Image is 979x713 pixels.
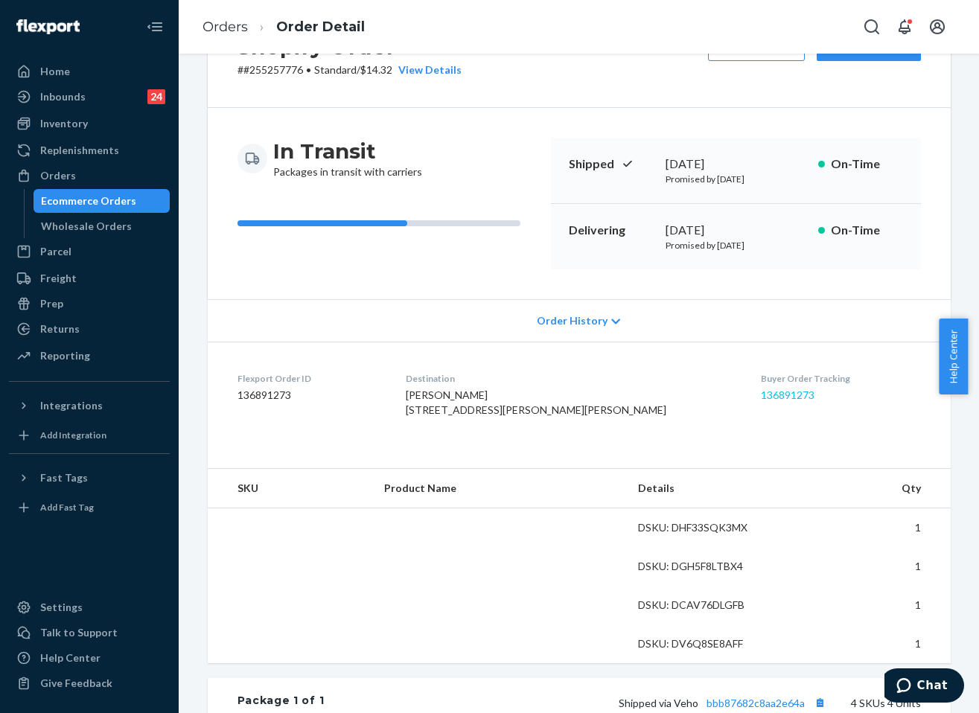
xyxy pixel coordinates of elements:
a: Orders [203,19,248,35]
p: # #255257776 / $14.32 [237,63,462,77]
div: Add Fast Tag [40,501,94,514]
div: Integrations [40,398,103,413]
a: Freight [9,266,170,290]
button: Fast Tags [9,466,170,490]
div: Inventory [40,116,88,131]
a: Ecommerce Orders [34,189,170,213]
div: Help Center [40,650,101,665]
a: Settings [9,595,170,619]
th: Qty [789,469,950,508]
td: 1 [789,547,950,586]
button: Help Center [939,319,968,394]
span: Shipped via Veho [619,697,830,709]
div: DSKU: DCAV76DLGFB [638,598,778,613]
div: Freight [40,271,77,286]
a: bbb87682c8aa2e64a [707,697,805,709]
div: DSKU: DV6Q8SE8AFF [638,636,778,651]
div: Replenishments [40,143,119,158]
a: 136891273 [761,389,814,401]
p: Promised by [DATE] [666,239,806,252]
button: Open notifications [890,12,919,42]
a: Wholesale Orders [34,214,170,238]
div: 4 SKUs 4 Units [324,693,920,712]
div: Wholesale Orders [41,219,132,234]
div: [DATE] [666,156,806,173]
button: Open account menu [922,12,952,42]
div: Parcel [40,244,71,259]
th: Details [626,469,790,508]
div: DSKU: DGH5F8LTBX4 [638,559,778,574]
div: Orders [40,168,76,183]
a: Order Detail [276,19,365,35]
button: View Details [392,63,462,77]
a: Add Integration [9,423,170,447]
td: 1 [789,624,950,663]
img: Flexport logo [16,19,80,34]
div: Prep [40,296,63,311]
button: Integrations [9,394,170,418]
a: Returns [9,317,170,341]
button: Talk to Support [9,621,170,645]
button: Open Search Box [857,12,887,42]
div: 24 [147,89,165,104]
a: Inventory [9,112,170,135]
button: Close Navigation [140,12,170,42]
div: Ecommerce Orders [41,194,136,208]
div: DSKU: DHF33SQK3MX [638,520,778,535]
ol: breadcrumbs [191,5,377,49]
td: 1 [789,508,950,548]
div: Inbounds [40,89,86,104]
span: Order History [537,313,608,328]
dt: Flexport Order ID [237,372,382,385]
a: Inbounds24 [9,85,170,109]
span: • [306,63,311,76]
div: Talk to Support [40,625,118,640]
a: Prep [9,292,170,316]
div: Packages in transit with carriers [273,138,422,179]
div: Package 1 of 1 [237,693,325,712]
h3: In Transit [273,138,422,164]
a: Orders [9,164,170,188]
span: Standard [314,63,357,76]
div: Settings [40,600,83,615]
span: [PERSON_NAME] [STREET_ADDRESS][PERSON_NAME][PERSON_NAME] [406,389,666,416]
p: Promised by [DATE] [666,173,806,185]
div: Home [40,64,70,79]
div: Fast Tags [40,470,88,485]
p: Delivering [569,222,654,239]
a: Help Center [9,646,170,670]
td: 1 [789,586,950,624]
p: On-Time [831,156,903,173]
dd: 136891273 [237,388,382,403]
th: SKU [208,469,373,508]
a: Reporting [9,344,170,368]
div: Reporting [40,348,90,363]
a: Home [9,60,170,83]
div: [DATE] [666,222,806,239]
a: Parcel [9,240,170,263]
button: Give Feedback [9,671,170,695]
dt: Buyer Order Tracking [761,372,921,385]
button: Copy tracking number [811,693,830,712]
dt: Destination [406,372,737,385]
th: Product Name [372,469,625,508]
a: Replenishments [9,138,170,162]
p: Shipped [569,156,654,173]
div: Returns [40,322,80,336]
div: Add Integration [40,429,106,441]
iframe: Opens a widget where you can chat to one of our agents [884,668,964,706]
div: Give Feedback [40,676,112,691]
a: Add Fast Tag [9,496,170,519]
p: On-Time [831,222,903,239]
